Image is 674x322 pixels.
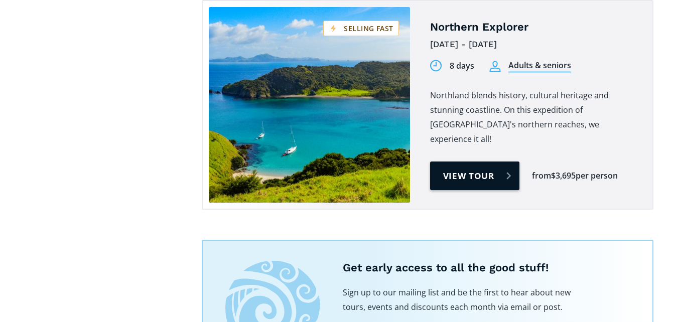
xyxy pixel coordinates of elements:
[430,88,637,146] p: Northland blends history, cultural heritage and stunning coastline. On this expedition of [GEOGRA...
[430,162,520,190] a: View tour
[450,60,454,72] div: 8
[551,170,576,182] div: $3,695
[430,20,637,35] h4: Northern Explorer
[430,37,637,52] div: [DATE] - [DATE]
[456,60,474,72] div: days
[508,60,571,73] div: Adults & seniors
[343,285,574,314] p: Sign up to our mailing list and be the first to hear about new tours, events and discounts each m...
[343,261,630,275] h5: Get early access to all the good stuff!
[532,170,551,182] div: from
[576,170,618,182] div: per person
